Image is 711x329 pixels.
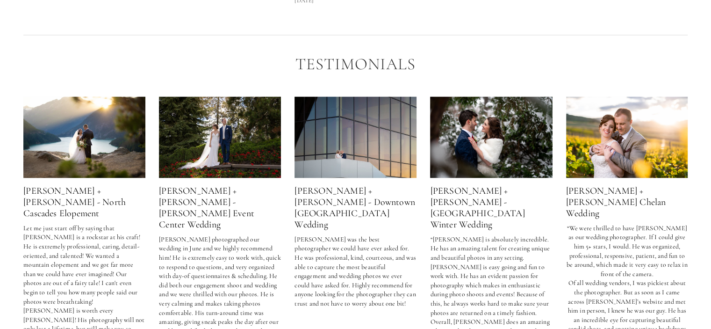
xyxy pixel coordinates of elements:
a: [PERSON_NAME] + [PERSON_NAME] - Downtown [GEOGRAPHIC_DATA] Wedding [294,185,415,230]
a: [PERSON_NAME] + [PERSON_NAME] - North Cascades Elopement [23,185,126,219]
a: [PERSON_NAME] + [PERSON_NAME] - [PERSON_NAME] Event Center Wedding [159,185,254,230]
img: Audrey + Robert - North Cascades Elopement [23,96,145,178]
a: [PERSON_NAME] + [PERSON_NAME] Chelan Wedding [566,185,666,219]
img: Dyana + Chris - Downtown Spokane Wedding [294,96,417,178]
p: [PERSON_NAME] was the best photographer we could have ever asked for. He was professional, kind, ... [294,234,417,308]
img: Jarred + Claudia - Lake Chelan Wedding [566,96,688,178]
img: Michael + Alycia - Spokane Winter Wedding [430,96,552,178]
img: Kelly + Nick - Hagadone Event Center Wedding [159,96,281,178]
h2: Testimonials [23,55,688,73]
a: [PERSON_NAME] + [PERSON_NAME] - [GEOGRAPHIC_DATA] Winter Wedding [430,185,524,230]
